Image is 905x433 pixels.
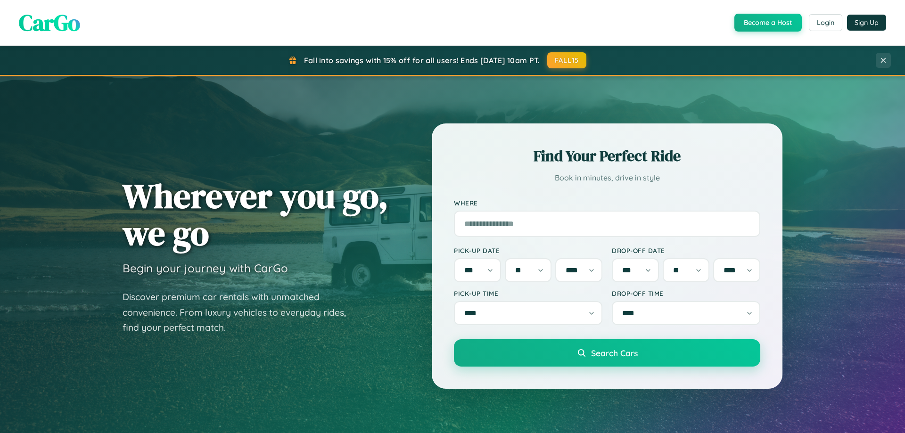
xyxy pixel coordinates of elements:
h3: Begin your journey with CarGo [123,261,288,275]
label: Drop-off Date [612,246,760,254]
label: Where [454,199,760,207]
label: Pick-up Time [454,289,602,297]
span: Search Cars [591,348,638,358]
span: Fall into savings with 15% off for all users! Ends [DATE] 10am PT. [304,56,540,65]
p: Book in minutes, drive in style [454,171,760,185]
button: FALL15 [547,52,587,68]
h1: Wherever you go, we go [123,177,388,252]
span: CarGo [19,7,80,38]
button: Sign Up [847,15,886,31]
button: Become a Host [734,14,802,32]
h2: Find Your Perfect Ride [454,146,760,166]
button: Login [809,14,842,31]
label: Pick-up Date [454,246,602,254]
p: Discover premium car rentals with unmatched convenience. From luxury vehicles to everyday rides, ... [123,289,358,335]
button: Search Cars [454,339,760,367]
label: Drop-off Time [612,289,760,297]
